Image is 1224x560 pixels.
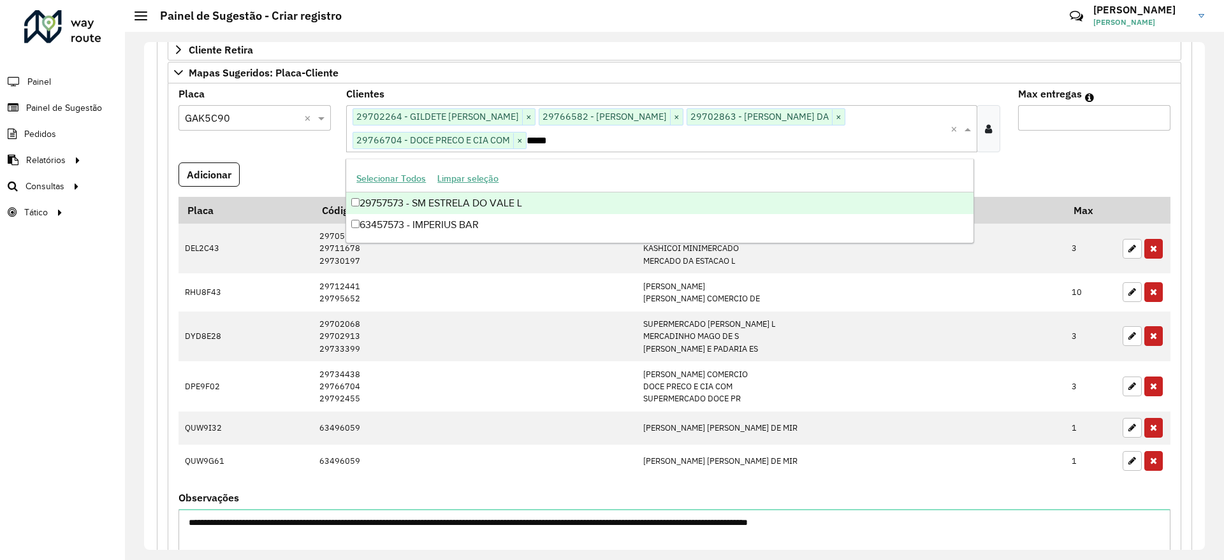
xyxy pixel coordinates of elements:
td: DYD8E28 [178,312,313,362]
td: QUW9I32 [178,412,313,445]
label: Observações [178,490,239,505]
th: Placa [178,197,313,224]
td: SUPERMERCADO [PERSON_NAME] L MERCADINHO MAGO DE S [PERSON_NAME] E PADARIA ES [636,312,1065,362]
td: 63496059 [313,412,636,445]
td: RHU8F43 [178,273,313,311]
td: 3 [1065,224,1116,273]
span: Mapas Sugeridos: Placa-Cliente [189,68,339,78]
span: × [832,110,845,125]
td: 29702068 29702913 29733399 [313,312,636,362]
td: 29712441 29795652 [313,273,636,311]
h3: [PERSON_NAME] [1093,4,1189,16]
span: 29766582 - [PERSON_NAME] [539,109,670,124]
span: Cliente Retira [189,45,253,55]
td: 29705120 29711678 29730197 [313,224,636,273]
span: 29702264 - GILDETE [PERSON_NAME] [353,109,522,124]
span: × [522,110,535,125]
span: × [513,133,526,148]
button: Selecionar Todos [351,169,432,189]
td: 1 [1065,412,1116,445]
span: × [670,110,683,125]
td: 1 [1065,445,1116,478]
td: [PERSON_NAME] [PERSON_NAME] COMERCIO DE [636,273,1065,311]
td: QUW9G61 [178,445,313,478]
span: 29702863 - [PERSON_NAME] DA [687,109,832,124]
td: DEL2C43 [178,224,313,273]
div: 63457573 - IMPERIUS BAR [346,214,973,236]
a: Mapas Sugeridos: Placa-Cliente [168,62,1181,83]
a: Cliente Retira [168,39,1181,61]
button: Adicionar [178,162,240,187]
button: Limpar seleção [432,169,504,189]
span: Painel de Sugestão [26,101,102,115]
label: Placa [178,86,205,101]
span: Tático [24,206,48,219]
td: 63496059 [313,445,636,478]
ng-dropdown-panel: Options list [346,159,973,243]
a: Contato Rápido [1063,3,1090,30]
span: Clear all [951,121,961,136]
td: DPE9F02 [178,361,313,412]
td: [PERSON_NAME] [PERSON_NAME] DE MIR [636,412,1065,445]
span: 29766704 - DOCE PRECO E CIA COM [353,133,513,148]
em: Máximo de clientes que serão colocados na mesma rota com os clientes informados [1085,92,1094,103]
td: 29734438 29766704 29792455 [313,361,636,412]
td: 3 [1065,361,1116,412]
h2: Painel de Sugestão - Criar registro [147,9,342,23]
span: Relatórios [26,154,66,167]
span: Pedidos [24,127,56,141]
div: 29757573 - SM ESTRELA DO VALE L [346,192,973,214]
th: Código Cliente [313,197,636,224]
th: Max [1065,197,1116,224]
td: ATAC BRASILEIRO LTDA KASHICOI MINIMERCADO MERCADO DA ESTACAO L [636,224,1065,273]
td: 3 [1065,312,1116,362]
span: Clear all [304,110,315,126]
span: [PERSON_NAME] [1093,17,1189,28]
span: Painel [27,75,51,89]
span: Consultas [25,180,64,193]
label: Clientes [346,86,384,101]
td: [PERSON_NAME] COMERCIO DOCE PRECO E CIA COM SUPERMERCADO DOCE PR [636,361,1065,412]
td: 10 [1065,273,1116,311]
label: Max entregas [1018,86,1082,101]
td: [PERSON_NAME] [PERSON_NAME] DE MIR [636,445,1065,478]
